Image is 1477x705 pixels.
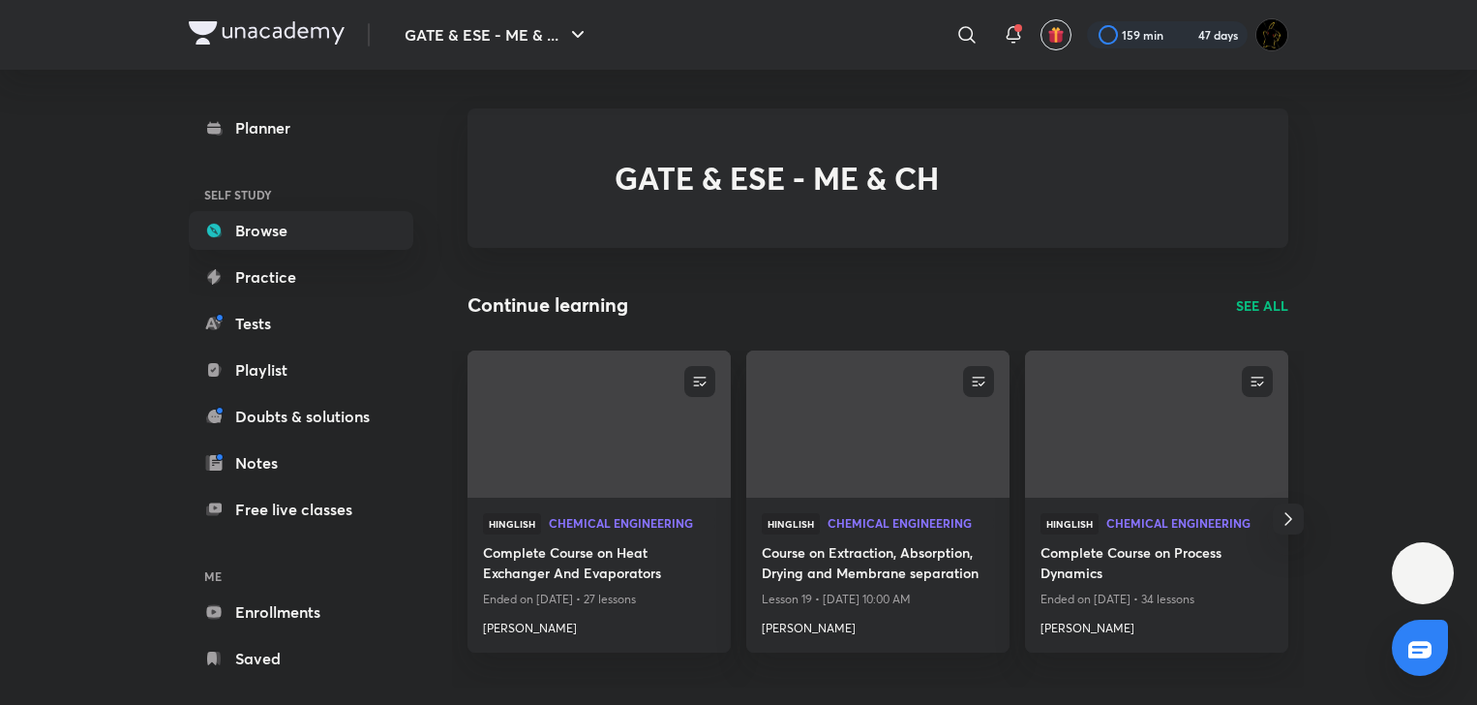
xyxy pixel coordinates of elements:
a: [PERSON_NAME] [483,612,715,637]
h2: Continue learning [467,291,628,320]
h2: GATE & ESE - ME & CH [615,160,939,197]
a: Practice [189,258,413,296]
img: new-thumbnail [743,349,1011,499]
a: Course on Extraction, Absorption, Drying and Membrane separation [762,542,994,587]
a: Saved [189,639,413,678]
a: [PERSON_NAME] [1040,612,1273,637]
a: Doubts & solutions [189,397,413,436]
a: Planner [189,108,413,147]
a: Notes [189,444,413,482]
a: Complete Course on Process Dynamics [1040,542,1273,587]
img: new-thumbnail [465,349,733,499]
img: streak [1175,25,1194,45]
img: ttu [1411,562,1434,585]
a: Playlist [189,351,413,389]
a: Chemical Engineering [1106,517,1273,531]
a: Enrollments [189,593,413,631]
img: Ranit Maity01 [1255,18,1288,51]
a: [PERSON_NAME] [762,612,994,637]
span: Chemical Engineering [1106,517,1273,529]
span: Hinglish [1040,513,1099,535]
a: Complete Course on Heat Exchanger And Evaporators [483,542,715,587]
span: Hinglish [762,513,820,535]
h6: ME [189,560,413,593]
a: new-thumbnail [467,351,731,498]
a: Company Logo [189,21,345,49]
img: avatar [1047,26,1065,44]
img: Company Logo [189,21,345,45]
a: SEE ALL [1236,295,1288,316]
p: Ended on [DATE] • 34 lessons [1040,587,1273,612]
span: Chemical Engineering [549,517,715,529]
a: Tests [189,304,413,343]
span: Chemical Engineering [828,517,994,529]
p: Ended on [DATE] • 27 lessons [483,587,715,612]
a: Browse [189,211,413,250]
a: Chemical Engineering [549,517,715,531]
a: new-thumbnail [746,351,1010,498]
button: avatar [1040,19,1071,50]
img: new-thumbnail [1022,349,1290,499]
p: Lesson 19 • [DATE] 10:00 AM [762,587,994,612]
span: Hinglish [483,513,541,535]
a: Free live classes [189,490,413,529]
a: new-thumbnail [1025,351,1288,498]
a: Chemical Engineering [828,517,994,531]
img: GATE & ESE - ME & CH [514,147,576,209]
button: GATE & ESE - ME & ... [393,15,601,54]
h6: SELF STUDY [189,178,413,211]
